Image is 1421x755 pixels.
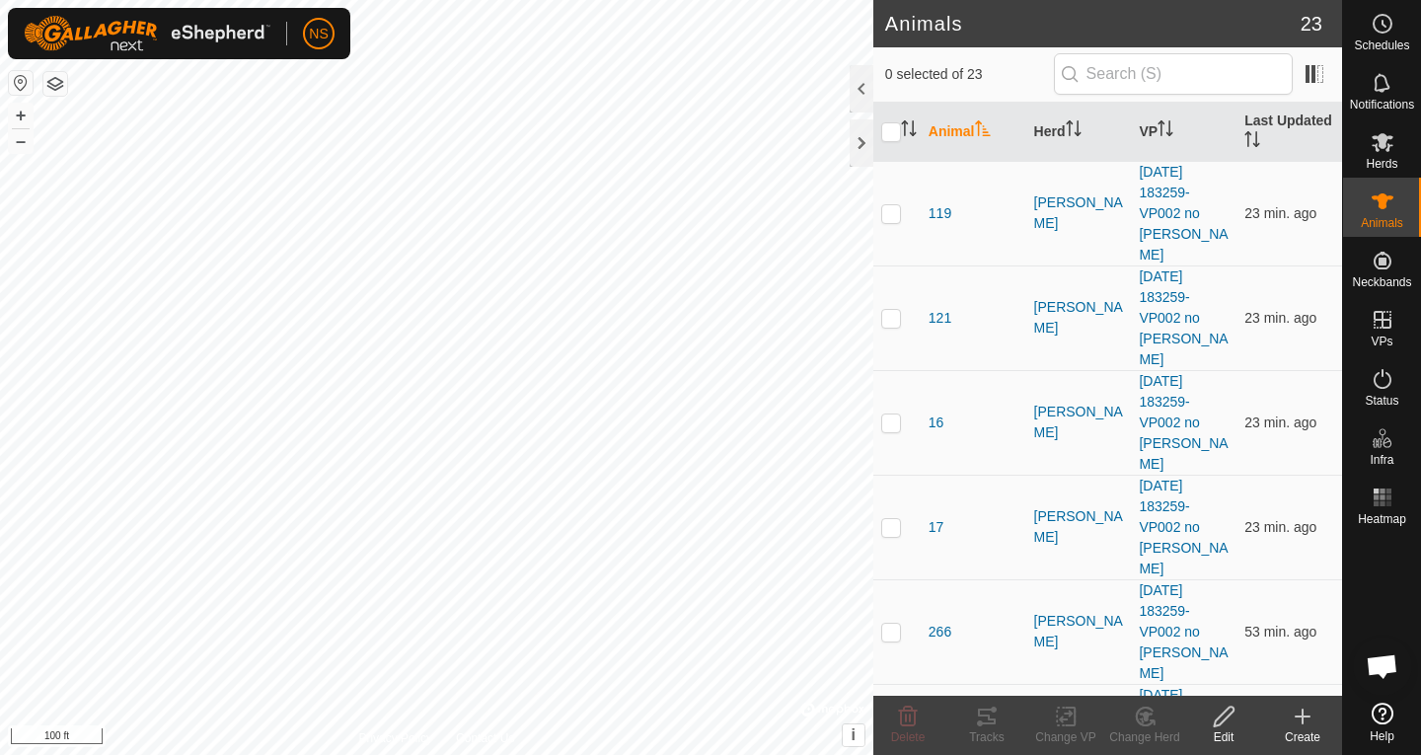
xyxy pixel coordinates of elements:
span: 266 [929,622,951,642]
button: + [9,104,33,127]
p-sorticon: Activate to sort [1158,123,1173,139]
p-sorticon: Activate to sort [975,123,991,139]
span: 0 selected of 23 [885,64,1054,85]
div: [PERSON_NAME] [1034,192,1124,234]
span: Neckbands [1352,276,1411,288]
a: [DATE] 183259-VP002 no [PERSON_NAME] [1139,268,1228,367]
span: 23 [1301,9,1322,38]
span: Animals [1361,217,1403,229]
span: i [852,726,856,743]
span: 119 [929,203,951,224]
th: Animal [921,103,1026,162]
th: Last Updated [1236,103,1342,162]
a: Contact Us [456,729,514,747]
span: Sep 30, 2025, 4:05 PM [1244,415,1316,430]
span: Status [1365,395,1398,407]
button: i [843,724,864,746]
div: Open chat [1353,637,1412,696]
div: Change Herd [1105,728,1184,746]
th: Herd [1026,103,1132,162]
span: Sep 30, 2025, 3:35 PM [1244,624,1316,640]
th: VP [1131,103,1236,162]
div: Edit [1184,728,1263,746]
p-sorticon: Activate to sort [901,123,917,139]
a: [DATE] 183259-VP002 no [PERSON_NAME] [1139,164,1228,263]
a: Privacy Policy [358,729,432,747]
div: Tracks [947,728,1026,746]
span: 121 [929,308,951,329]
a: [DATE] 183259-VP002 no [PERSON_NAME] [1139,582,1228,681]
a: [DATE] 183259-VP002 no [PERSON_NAME] [1139,373,1228,472]
span: NS [309,24,328,44]
div: Create [1263,728,1342,746]
button: Map Layers [43,72,67,96]
span: Notifications [1350,99,1414,111]
h2: Animals [885,12,1301,36]
span: Infra [1370,454,1393,466]
a: [DATE] 183259-VP002 no [PERSON_NAME] [1139,478,1228,576]
span: 17 [929,517,944,538]
div: Change VP [1026,728,1105,746]
span: Sep 30, 2025, 4:05 PM [1244,519,1316,535]
button: Reset Map [9,71,33,95]
div: [PERSON_NAME] [1034,402,1124,443]
span: 16 [929,413,944,433]
p-sorticon: Activate to sort [1244,134,1260,150]
span: Heatmap [1358,513,1406,525]
div: [PERSON_NAME] [1034,611,1124,652]
span: Herds [1366,158,1397,170]
span: Sep 30, 2025, 4:05 PM [1244,205,1316,221]
input: Search (S) [1054,53,1293,95]
span: Sep 30, 2025, 4:05 PM [1244,310,1316,326]
button: – [9,129,33,153]
span: VPs [1371,336,1392,347]
div: [PERSON_NAME] [1034,506,1124,548]
span: Schedules [1354,39,1409,51]
a: Help [1343,695,1421,750]
p-sorticon: Activate to sort [1066,123,1082,139]
img: Gallagher Logo [24,16,270,51]
span: Delete [891,730,926,744]
div: [PERSON_NAME] [1034,297,1124,339]
span: Help [1370,730,1394,742]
